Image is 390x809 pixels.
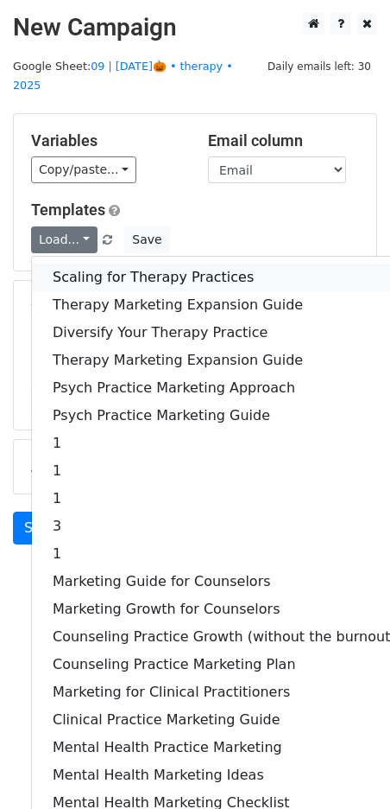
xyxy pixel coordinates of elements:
[261,57,377,76] span: Daily emails left: 30
[31,201,105,219] a: Templates
[13,512,70,545] a: Send
[208,131,359,150] h5: Email column
[13,13,377,42] h2: New Campaign
[124,226,169,253] button: Save
[13,60,233,92] small: Google Sheet:
[31,156,136,183] a: Copy/paste...
[13,60,233,92] a: 09 | [DATE]🎃 • therapy • 2025
[31,226,97,253] a: Load...
[31,131,182,150] h5: Variables
[304,726,390,809] iframe: Chat Widget
[261,60,377,73] a: Daily emails left: 30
